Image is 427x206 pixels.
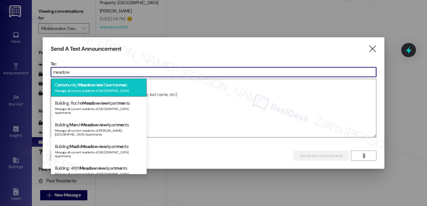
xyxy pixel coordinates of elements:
[118,100,124,106] span: me
[51,118,147,140] div: Building: rsh vi Apart nts
[105,82,112,88] span: ow
[58,82,68,88] span: omm
[69,122,76,128] span: Ma
[51,140,147,162] div: Building: is vi Apart nts
[55,149,143,158] div: Message all current residents of [GEOGRAPHIC_DATA] Apartments
[80,165,97,171] span: Meadow
[100,143,106,149] span: ew
[55,106,143,114] div: Message all current residents of [GEOGRAPHIC_DATA] Apartments
[117,122,123,128] span: me
[98,82,103,88] span: ew
[82,100,99,106] span: Meadow
[51,162,147,183] div: Building: 48th vi Apart nts
[81,122,98,128] span: Meadow
[69,143,78,149] span: Mad
[51,78,147,97] div: C unity: vi T nh s
[51,45,121,53] h3: Send A Text Announcement
[101,122,106,128] span: ew
[99,165,105,171] span: ew
[78,82,95,88] span: Meadow
[51,67,376,77] input: Type to select the units, buildings, or communities you want to message. (e.g. 'Unit 1A', 'Buildi...
[115,165,121,171] span: me
[368,46,376,52] i: 
[55,127,143,136] div: Message all current residents of [PERSON_NAME][GEOGRAPHIC_DATA] Apartments
[116,82,125,88] span: ome
[55,87,143,93] div: Message all current residents of [GEOGRAPHIC_DATA]
[116,143,123,149] span: me
[81,143,98,149] span: Meadow
[300,152,343,159] span: Send Announcement
[293,151,349,161] button: Send Announcement
[51,97,147,118] div: Building: Roche vi Apart nts
[361,153,366,158] i: 
[51,61,376,67] p: To:
[102,100,108,106] span: ew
